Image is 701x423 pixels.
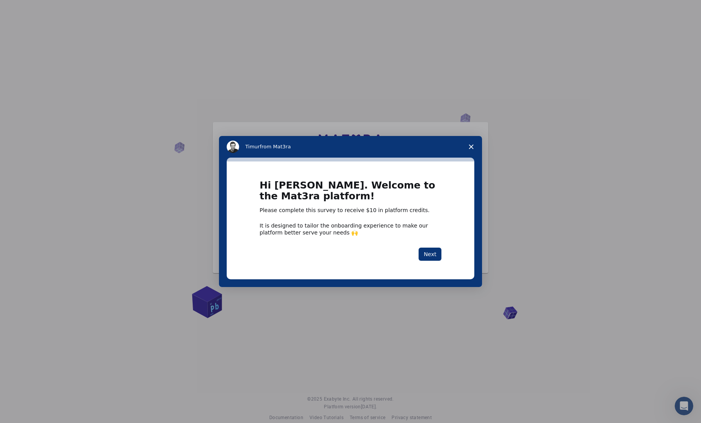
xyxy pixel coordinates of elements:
[16,5,44,12] span: Support
[460,136,482,158] span: Close survey
[260,144,291,149] span: from Mat3ra
[260,180,441,207] h1: Hi [PERSON_NAME]. Welcome to the Mat3ra platform!
[260,222,441,236] div: It is designed to tailor the onboarding experience to make our platform better serve your needs 🙌
[419,248,441,261] button: Next
[245,144,260,149] span: Timur
[227,141,239,153] img: Profile image for Timur
[260,207,441,214] div: Please complete this survey to receive $10 in platform credits.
